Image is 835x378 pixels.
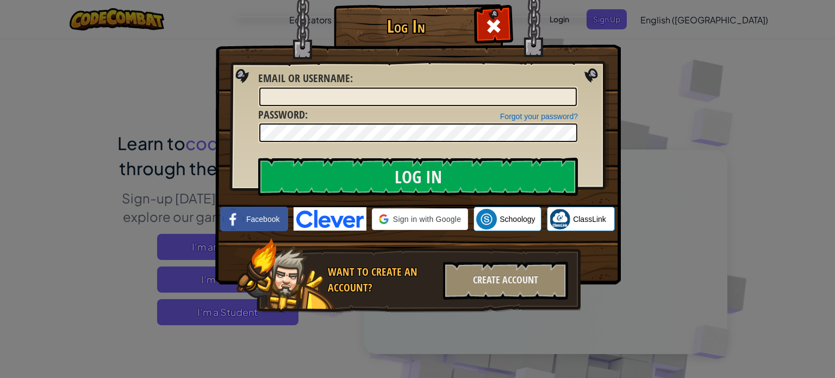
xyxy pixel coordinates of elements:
span: Password [258,107,305,122]
img: facebook_small.png [223,209,244,230]
input: Log In [258,158,578,196]
div: Sign in with Google [372,208,468,230]
div: Want to create an account? [328,264,437,295]
img: schoology.png [476,209,497,230]
img: clever-logo-blue.png [294,207,366,231]
span: Schoology [500,214,535,225]
span: Sign in with Google [393,214,461,225]
img: classlink-logo-small.png [550,209,570,230]
span: Facebook [246,214,279,225]
label: : [258,71,353,86]
div: Create Account [443,262,568,300]
span: ClassLink [573,214,606,225]
a: Forgot your password? [500,112,578,121]
span: Email or Username [258,71,350,85]
h1: Log In [337,17,475,36]
label: : [258,107,308,123]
